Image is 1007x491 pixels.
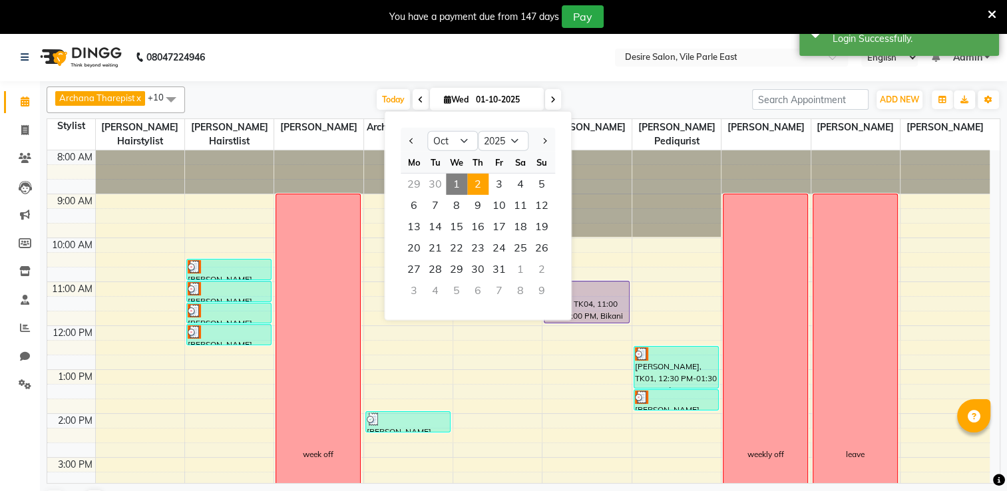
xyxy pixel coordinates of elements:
div: Stylist [47,119,95,133]
button: Pay [562,5,604,28]
div: [PERSON_NAME], TK01, 01:30 PM-02:00 PM, Hand & Feet Treatment - Regular Menicure [634,390,718,410]
div: Sunday, October 12, 2025 [531,195,552,216]
span: 1 [446,174,467,195]
select: Select year [478,131,528,151]
div: [PERSON_NAME], TK01, 11:00 AM-11:30 AM, Brazilian Wax - Full Hands [187,281,271,301]
div: Tuesday, November 4, 2025 [425,280,446,301]
span: [PERSON_NAME] Pediqurist [632,119,721,150]
div: Th [467,152,489,173]
div: Friday, October 31, 2025 [489,259,510,280]
span: ADD NEW [880,94,919,104]
a: x [135,92,141,103]
div: Thursday, November 6, 2025 [467,280,489,301]
span: 13 [403,216,425,238]
div: Monday, October 13, 2025 [403,216,425,238]
span: 21 [425,238,446,259]
div: 2:00 PM [55,414,95,428]
img: logo [34,39,125,76]
span: 4 [510,174,531,195]
div: Friday, October 10, 2025 [489,195,510,216]
div: Sunday, October 5, 2025 [531,174,552,195]
button: Next month [538,130,550,152]
div: [PERSON_NAME], TK01, 11:30 AM-12:00 PM, Brazilian Wax - Half Legs [187,303,271,323]
div: Monday, October 6, 2025 [403,195,425,216]
span: [PERSON_NAME] [274,119,363,136]
span: [PERSON_NAME] [542,119,631,136]
div: week off [303,448,333,460]
span: 24 [489,238,510,259]
div: Wednesday, October 29, 2025 [446,259,467,280]
select: Select month [427,131,478,151]
div: Mo [403,152,425,173]
span: 9 [467,195,489,216]
span: 5 [531,174,552,195]
div: 1:00 PM [55,370,95,384]
div: Sunday, November 9, 2025 [531,280,552,301]
div: Monday, September 29, 2025 [403,174,425,195]
span: 16 [467,216,489,238]
div: Thursday, October 16, 2025 [467,216,489,238]
div: We [446,152,467,173]
div: Thursday, October 9, 2025 [467,195,489,216]
span: 10 [489,195,510,216]
span: [PERSON_NAME] [811,119,900,136]
div: Sunday, November 2, 2025 [531,259,552,280]
span: 7 [425,195,446,216]
span: 26 [531,238,552,259]
span: 12 [531,195,552,216]
div: Friday, October 3, 2025 [489,174,510,195]
div: You have a payment due from 147 days [389,10,559,24]
span: 6 [403,195,425,216]
span: 11 [510,195,531,216]
input: Search Appointment [752,89,869,110]
span: 8 [446,195,467,216]
span: 19 [531,216,552,238]
div: weekly off [747,448,784,460]
div: leave [846,448,865,460]
div: sakina, TK04, 11:00 AM-12:00 PM, Bikani wax [544,281,628,323]
div: Monday, October 20, 2025 [403,238,425,259]
div: Tuesday, October 14, 2025 [425,216,446,238]
span: 3 [489,174,510,195]
input: 2025-10-01 [472,90,538,110]
div: [PERSON_NAME], TK01, 12:30 PM-01:30 PM, Hand & Feet Treatment - Regular Pedicure [634,347,718,388]
div: Saturday, November 1, 2025 [510,259,531,280]
span: +10 [148,92,174,102]
div: Login Successfully. [833,32,989,46]
div: Wednesday, November 5, 2025 [446,280,467,301]
span: 15 [446,216,467,238]
span: 2 [467,174,489,195]
span: 20 [403,238,425,259]
span: 23 [467,238,489,259]
div: Friday, October 24, 2025 [489,238,510,259]
div: Sa [510,152,531,173]
div: [PERSON_NAME], TK06, 10:30 AM-11:00 AM, Hair Service - Hair wash [187,259,271,279]
button: Previous month [406,130,417,152]
div: Saturday, October 18, 2025 [510,216,531,238]
span: 28 [425,259,446,280]
div: Saturday, November 8, 2025 [510,280,531,301]
div: [PERSON_NAME], TK09, 02:00 PM-02:30 PM, Threading - Eyebrow [366,412,450,432]
div: 11:00 AM [49,282,95,296]
div: 9:00 AM [55,194,95,208]
span: Wed [441,94,472,104]
div: Thursday, October 23, 2025 [467,238,489,259]
span: Today [377,89,410,110]
span: Admin [952,51,982,65]
div: Sunday, October 26, 2025 [531,238,552,259]
div: Fr [489,152,510,173]
div: [PERSON_NAME], TK01, 12:00 PM-12:30 PM, Threading - Eyebrow [187,325,271,345]
div: 8:00 AM [55,150,95,164]
div: 12:00 PM [50,326,95,340]
span: 25 [510,238,531,259]
span: 27 [403,259,425,280]
span: 18 [510,216,531,238]
span: [PERSON_NAME] Hairstylist [96,119,184,150]
div: 3:00 PM [55,458,95,472]
div: Wednesday, October 8, 2025 [446,195,467,216]
div: Wednesday, October 15, 2025 [446,216,467,238]
div: Tuesday, October 7, 2025 [425,195,446,216]
span: 14 [425,216,446,238]
div: Tuesday, October 28, 2025 [425,259,446,280]
div: Sunday, October 19, 2025 [531,216,552,238]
